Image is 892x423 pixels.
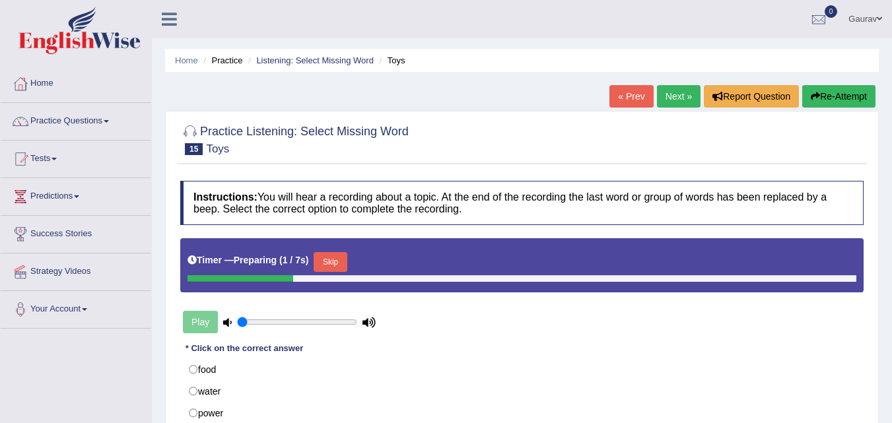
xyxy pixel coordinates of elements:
a: Listening: Select Missing Word [256,55,374,65]
b: ) [306,255,309,265]
b: 1 / 7s [283,255,306,265]
a: Home [175,55,198,65]
button: Skip [314,252,347,272]
a: Tests [1,141,151,174]
b: ( [279,255,283,265]
a: Strategy Videos [1,253,151,286]
a: « Prev [609,85,653,108]
div: * Click on the correct answer [180,342,308,354]
button: Re-Attempt [802,85,875,108]
small: Toys [206,143,229,155]
h5: Timer — [188,255,308,265]
a: Your Account [1,291,151,324]
a: Practice Questions [1,103,151,136]
li: Practice [200,54,242,67]
label: food [180,358,864,381]
span: 15 [185,143,203,155]
a: Predictions [1,178,151,211]
label: water [180,380,864,403]
a: Success Stories [1,216,151,249]
b: Preparing [234,255,277,265]
h2: Practice Listening: Select Missing Word [180,122,409,155]
span: 0 [825,5,838,18]
a: Next » [657,85,701,108]
b: Instructions: [193,191,257,203]
a: Home [1,65,151,98]
button: Report Question [704,85,799,108]
h4: You will hear a recording about a topic. At the end of the recording the last word or group of wo... [180,181,864,225]
li: Toys [376,54,405,67]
